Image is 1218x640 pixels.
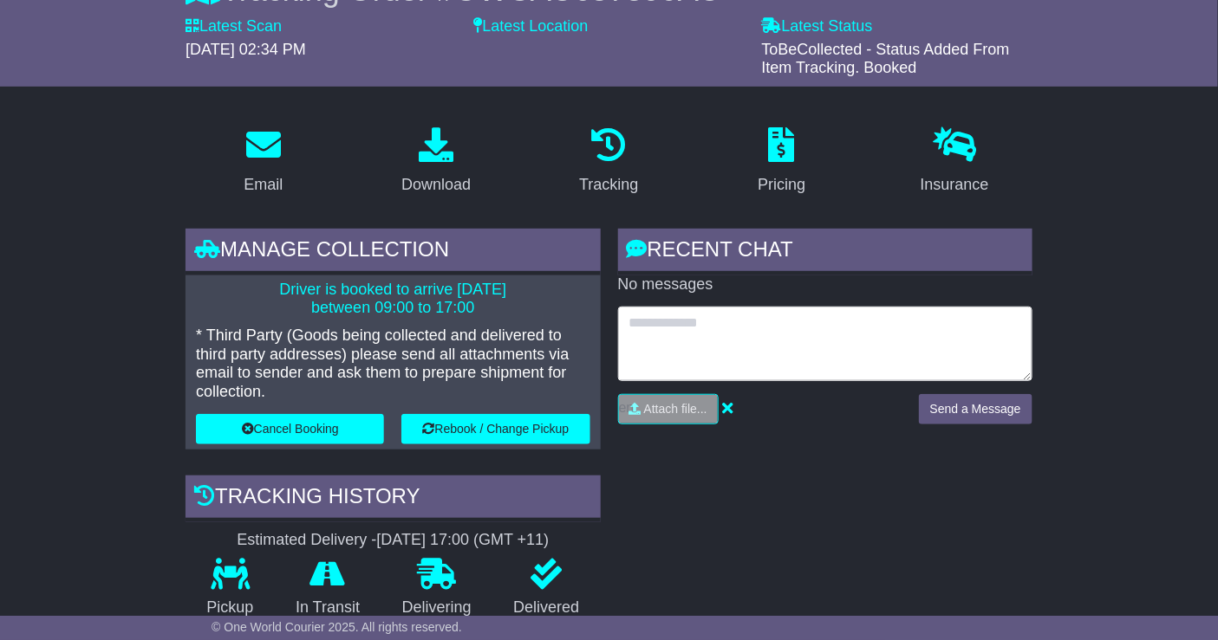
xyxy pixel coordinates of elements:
[232,121,294,203] a: Email
[568,121,649,203] a: Tracking
[381,598,492,617] p: Delivering
[376,531,549,550] div: [DATE] 17:00 (GMT +11)
[746,121,817,203] a: Pricing
[618,275,1032,294] p: No messages
[196,326,589,401] p: * Third Party (Goods being collected and delivered to third party addresses) please send all atta...
[212,620,462,634] span: © One World Courier 2025. All rights reserved.
[186,598,275,617] p: Pickup
[196,281,589,318] p: Driver is booked to arrive [DATE] between 09:00 to 17:00
[186,475,600,522] div: Tracking history
[579,173,638,197] div: Tracking
[492,598,601,617] p: Delivered
[909,121,1000,203] a: Insurance
[758,173,805,197] div: Pricing
[921,173,989,197] div: Insurance
[401,414,589,444] button: Rebook / Change Pickup
[401,173,471,197] div: Download
[762,41,1010,77] span: ToBeCollected - Status Added From Item Tracking. Booked
[186,531,600,550] div: Estimated Delivery -
[244,173,283,197] div: Email
[196,414,384,444] button: Cancel Booking
[390,121,482,203] a: Download
[473,17,588,36] label: Latest Location
[275,598,381,617] p: In Transit
[186,229,600,275] div: Manage collection
[186,17,282,36] label: Latest Scan
[919,394,1032,424] button: Send a Message
[618,229,1032,275] div: RECENT CHAT
[186,41,306,58] span: [DATE] 02:34 PM
[762,17,873,36] label: Latest Status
